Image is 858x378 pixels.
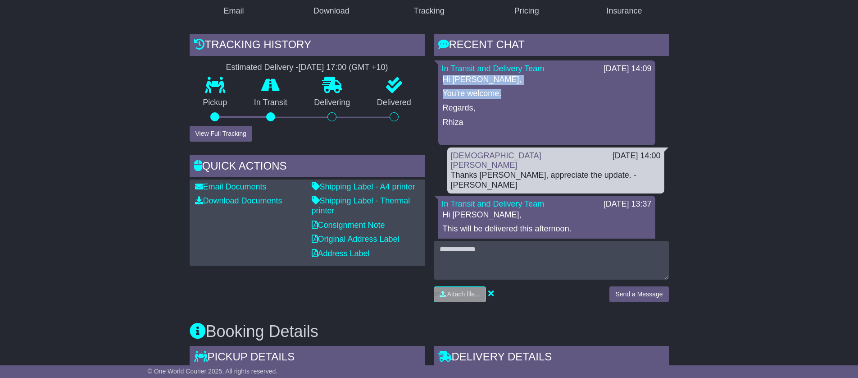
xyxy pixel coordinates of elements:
div: Pricing [514,5,539,17]
span: © One World Courier 2025. All rights reserved. [148,368,278,375]
a: Shipping Label - A4 printer [312,182,415,191]
a: Download Documents [195,196,282,205]
a: Address Label [312,249,370,258]
a: Consignment Note [312,221,385,230]
div: [DATE] 14:09 [604,64,652,74]
div: Tracking [413,5,444,17]
h3: Booking Details [190,323,669,341]
p: Hi [PERSON_NAME], [443,75,651,85]
a: In Transit and Delivery Team [442,64,545,73]
p: Regards, [443,103,651,113]
p: Pickup [190,98,241,108]
p: In Transit [241,98,301,108]
div: RECENT CHAT [434,34,669,58]
button: Send a Message [609,286,668,302]
div: [DATE] 14:00 [613,151,661,161]
div: Thanks [PERSON_NAME], appreciate the update. -[PERSON_NAME] [451,171,661,190]
a: In Transit and Delivery Team [442,199,545,208]
button: View Full Tracking [190,126,252,142]
div: Estimated Delivery - [190,63,425,73]
p: Delivering [301,98,364,108]
p: ETA moved from 10/10 to 14/10. [443,239,651,249]
div: Tracking history [190,34,425,58]
div: Delivery Details [434,346,669,370]
div: Pickup Details [190,346,425,370]
a: Original Address Label [312,235,399,244]
a: Shipping Label - Thermal printer [312,196,410,215]
p: Delivered [363,98,425,108]
div: [DATE] 13:37 [604,199,652,209]
a: Email Documents [195,182,267,191]
p: You're welcome. [443,89,651,99]
div: Insurance [607,5,642,17]
div: Quick Actions [190,155,425,180]
div: Download [313,5,350,17]
a: [DEMOGRAPHIC_DATA][PERSON_NAME] [451,151,541,170]
p: Rhiza [443,118,651,128]
div: [DATE] 17:00 (GMT +10) [299,63,388,73]
div: Email [223,5,244,17]
p: This will be delivered this afternoon. [443,224,651,234]
p: Hi [PERSON_NAME], [443,210,651,220]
